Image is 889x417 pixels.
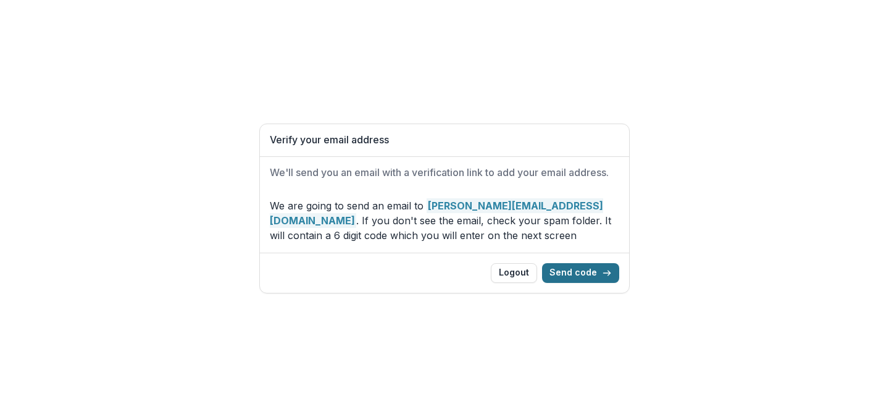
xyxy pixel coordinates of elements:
[270,167,619,179] h2: We'll send you an email with a verification link to add your email address.
[542,263,619,283] button: Send code
[270,198,619,243] p: We are going to send an email to . If you don't see the email, check your spam folder. It will co...
[270,198,603,228] strong: [PERSON_NAME][EMAIL_ADDRESS][DOMAIN_NAME]
[491,263,537,283] button: Logout
[270,134,619,146] h1: Verify your email address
